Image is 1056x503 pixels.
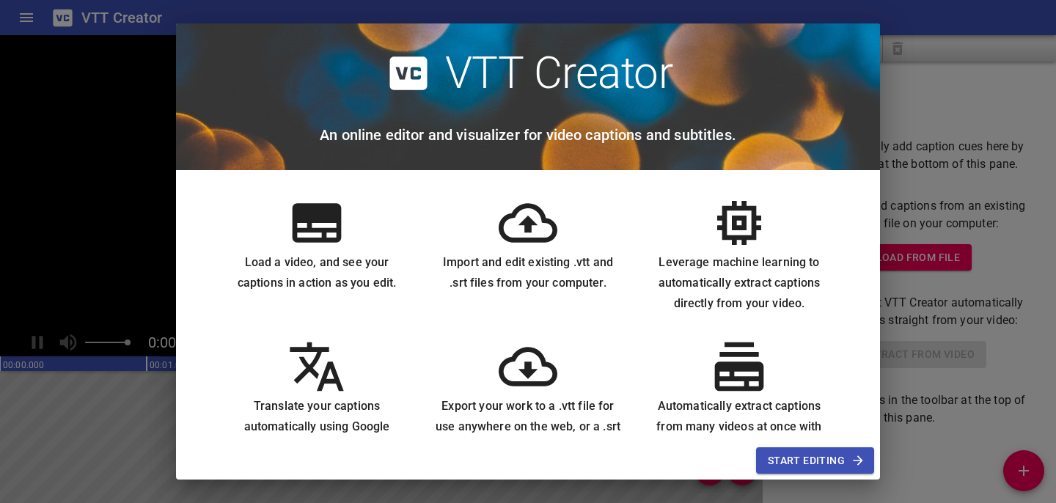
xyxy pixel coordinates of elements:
[768,452,862,470] span: Start Editing
[434,252,622,293] h6: Import and edit existing .vtt and .srt files from your computer.
[645,396,833,458] h6: Automatically extract captions from many videos at once with Batch Transcribe
[434,396,622,458] h6: Export your work to a .vtt file for use anywhere on the web, or a .srt file for use offline.
[320,123,736,147] h6: An online editor and visualizer for video captions and subtitles.
[223,252,411,293] h6: Load a video, and see your captions in action as you edit.
[756,447,874,474] button: Start Editing
[223,396,411,458] h6: Translate your captions automatically using Google Translate.
[645,252,833,314] h6: Leverage machine learning to automatically extract captions directly from your video.
[445,47,673,100] h2: VTT Creator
